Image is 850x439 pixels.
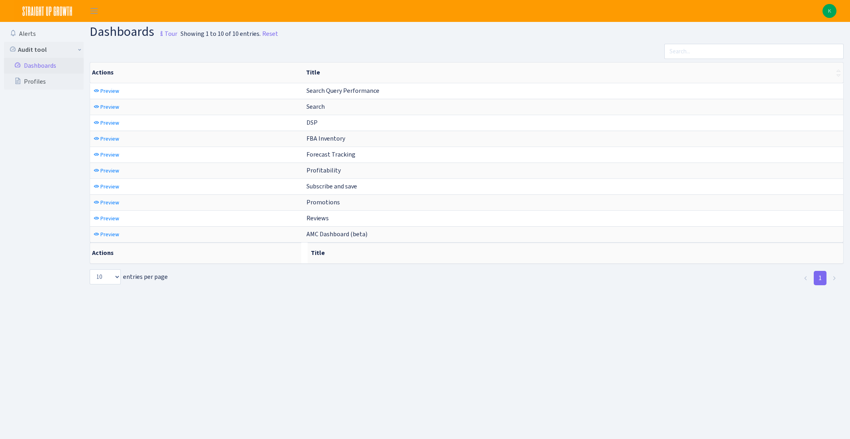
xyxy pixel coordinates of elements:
[100,87,119,95] span: Preview
[90,243,301,263] th: Actions
[100,135,119,143] span: Preview
[4,58,84,74] a: Dashboards
[664,44,844,59] input: Search...
[92,85,121,97] a: Preview
[306,166,341,174] span: Profitability
[262,29,278,39] a: Reset
[92,133,121,145] a: Preview
[154,23,177,40] a: Tour
[100,119,119,127] span: Preview
[100,231,119,238] span: Preview
[92,212,121,225] a: Preview
[100,199,119,206] span: Preview
[823,4,836,18] img: Kenzie Smith
[100,183,119,190] span: Preview
[100,167,119,174] span: Preview
[92,117,121,129] a: Preview
[306,86,379,95] span: Search Query Performance
[303,63,843,83] th: Title : activate to sort column ascending
[100,151,119,159] span: Preview
[92,149,121,161] a: Preview
[306,102,325,111] span: Search
[92,180,121,193] a: Preview
[308,243,844,263] th: Title
[4,74,84,90] a: Profiles
[90,63,303,83] th: Actions
[90,269,121,284] select: entries per page
[100,215,119,222] span: Preview
[4,26,84,42] a: Alerts
[306,134,345,143] span: FBA Inventory
[90,269,168,284] label: entries per page
[84,4,104,18] button: Toggle navigation
[823,4,836,18] a: K
[814,271,826,285] a: 1
[100,103,119,111] span: Preview
[306,214,329,222] span: Reviews
[306,150,355,159] span: Forecast Tracking
[181,29,261,39] div: Showing 1 to 10 of 10 entries.
[306,182,357,190] span: Subscribe and save
[157,27,177,41] small: Tour
[306,230,367,238] span: AMC Dashboard (beta)
[306,118,318,127] span: DSP
[92,228,121,241] a: Preview
[92,165,121,177] a: Preview
[4,42,84,58] a: Audit tool
[92,196,121,209] a: Preview
[306,198,340,206] span: Promotions
[90,25,177,41] h1: Dashboards
[92,101,121,113] a: Preview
